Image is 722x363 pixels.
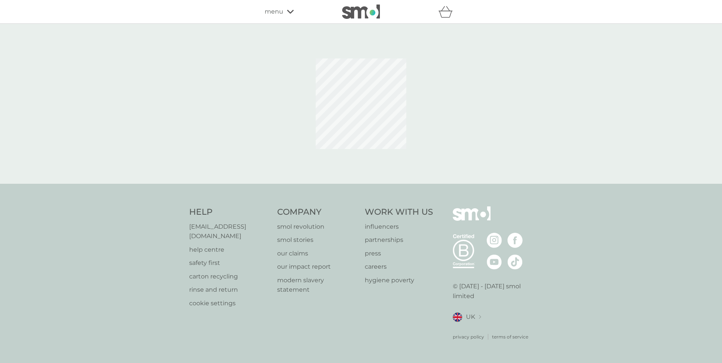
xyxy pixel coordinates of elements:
a: hygiene poverty [365,275,433,285]
a: rinse and return [189,285,270,295]
img: visit the smol Youtube page [487,254,502,269]
img: smol [342,5,380,19]
p: © [DATE] - [DATE] smol limited [453,281,533,301]
img: visit the smol Instagram page [487,233,502,248]
a: carton recycling [189,272,270,281]
a: cookie settings [189,298,270,308]
a: privacy policy [453,333,484,340]
a: influencers [365,222,433,232]
span: menu [265,7,283,17]
img: visit the smol Tiktok page [508,254,523,269]
a: our claims [277,249,358,258]
img: select a new location [479,315,481,319]
a: smol revolution [277,222,358,232]
a: partnerships [365,235,433,245]
h4: Company [277,206,358,218]
a: safety first [189,258,270,268]
a: our impact report [277,262,358,272]
a: smol stories [277,235,358,245]
div: basket [438,4,457,19]
img: visit the smol Facebook page [508,233,523,248]
a: terms of service [492,333,528,340]
h4: Help [189,206,270,218]
a: [EMAIL_ADDRESS][DOMAIN_NAME] [189,222,270,241]
img: UK flag [453,312,462,322]
a: modern slavery statement [277,275,358,295]
a: help centre [189,245,270,255]
span: UK [466,312,475,322]
a: press [365,249,433,258]
h4: Work With Us [365,206,433,218]
a: careers [365,262,433,272]
img: smol [453,206,491,232]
